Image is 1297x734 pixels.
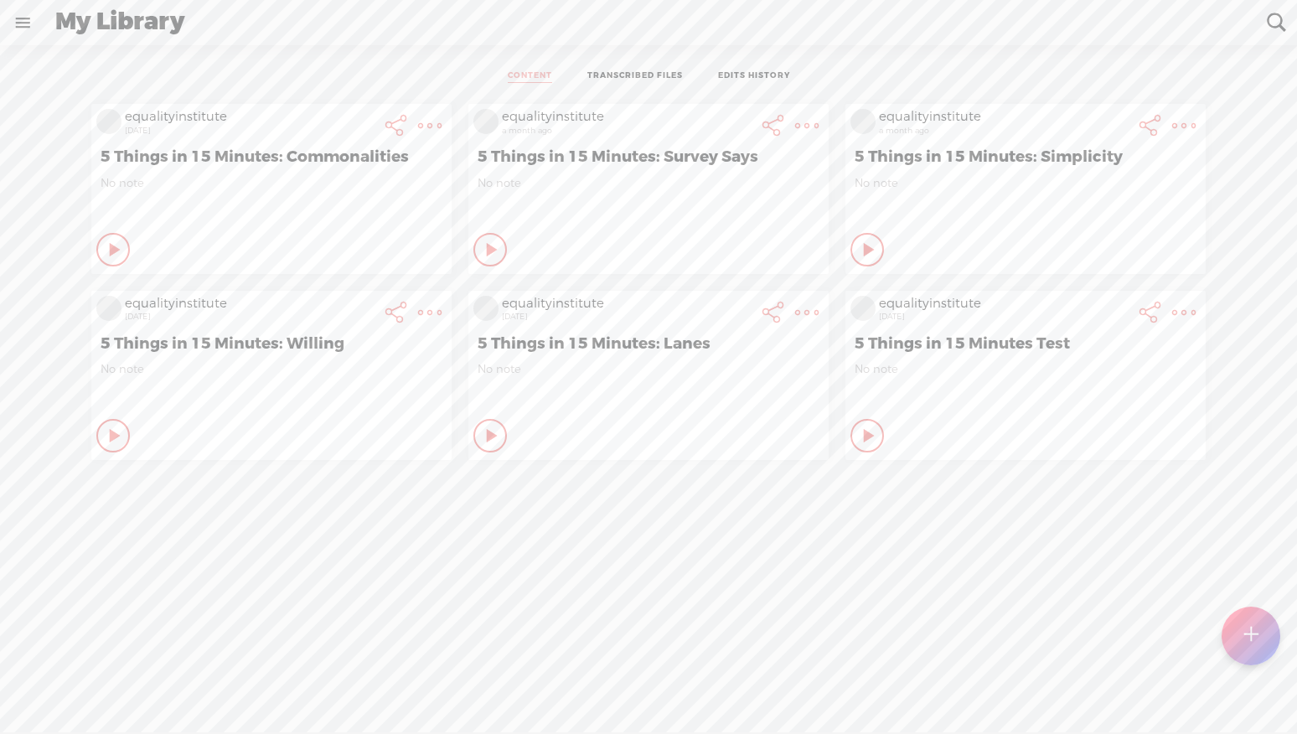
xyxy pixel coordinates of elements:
div: equalityinstitute [502,296,753,313]
span: 5 Things in 15 Minutes: Survey Says [478,147,819,167]
div: a month ago [879,126,1130,136]
img: videoLoading.png [96,296,121,321]
span: No note [478,362,819,376]
div: equalityinstitute [125,296,376,313]
img: videoLoading.png [473,109,499,134]
div: equalityinstitute [879,109,1130,126]
span: No note [855,176,1196,190]
img: videoLoading.png [850,109,876,134]
div: My Library [44,1,1255,44]
div: [DATE] [879,312,1130,322]
span: 5 Things in 15 Minutes Test [855,333,1196,354]
div: [DATE] [125,126,376,136]
span: 5 Things in 15 Minutes: Commonalities [101,147,442,167]
a: TRANSCRIBED FILES [587,70,683,83]
img: videoLoading.png [96,109,121,134]
span: 5 Things in 15 Minutes: Lanes [478,333,819,354]
div: equalityinstitute [125,109,376,126]
span: No note [101,362,442,376]
div: equalityinstitute [502,109,753,126]
img: videoLoading.png [473,296,499,321]
div: a month ago [502,126,753,136]
div: [DATE] [502,312,753,322]
img: videoLoading.png [850,296,876,321]
span: No note [478,176,819,190]
a: CONTENT [508,70,552,83]
span: No note [101,176,442,190]
span: No note [855,362,1196,376]
div: [DATE] [125,312,376,322]
span: 5 Things in 15 Minutes: Willing [101,333,442,354]
div: equalityinstitute [879,296,1130,313]
span: 5 Things in 15 Minutes: Simplicity [855,147,1196,167]
a: EDITS HISTORY [718,70,790,83]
